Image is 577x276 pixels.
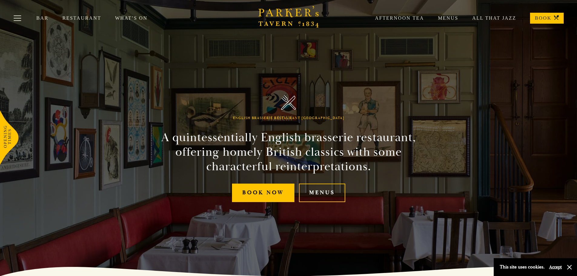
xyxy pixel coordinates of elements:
[281,95,296,110] img: Parker's Tavern Brasserie Cambridge
[500,263,545,271] p: This site uses cookies.
[299,184,345,202] a: Menus
[566,264,572,270] button: Close and accept
[233,116,344,120] h1: English Brasserie Restaurant [GEOGRAPHIC_DATA]
[151,130,427,174] h2: A quintessentially English brasserie restaurant, offering homely British classics with some chara...
[232,184,294,202] a: Book Now
[549,264,562,270] button: Accept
